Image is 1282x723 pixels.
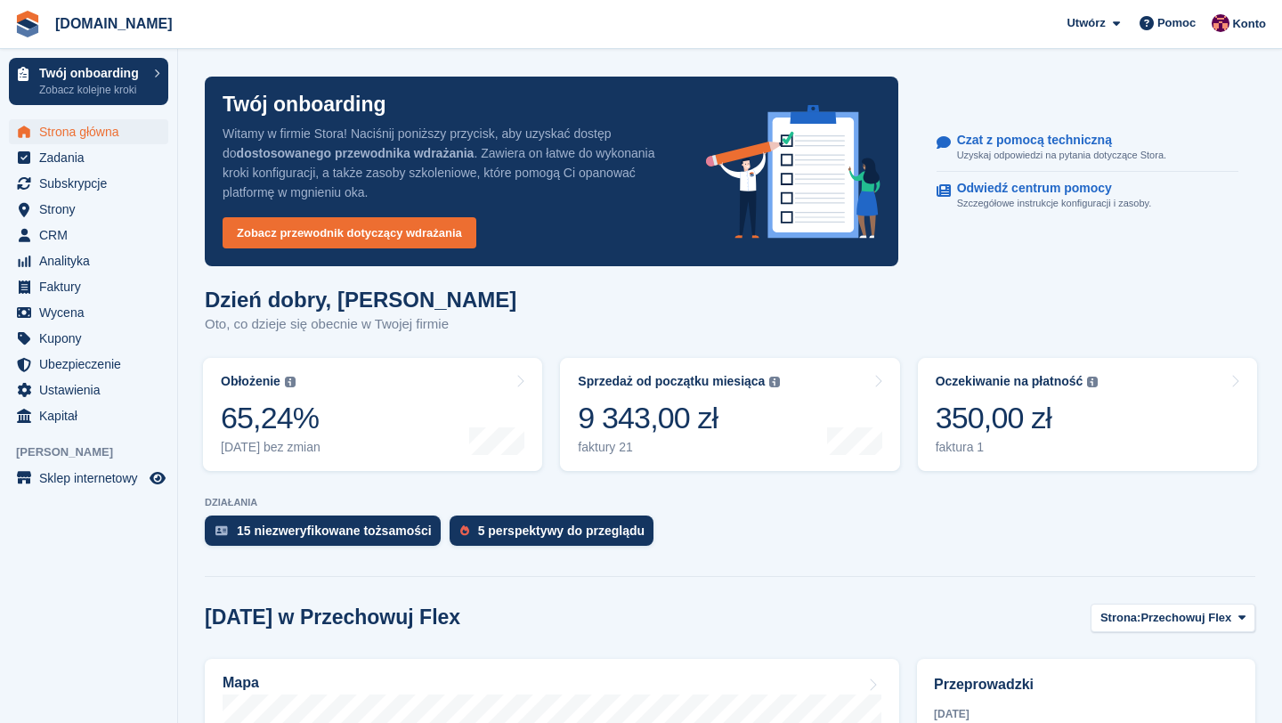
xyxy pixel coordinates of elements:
[560,358,899,471] a: Sprzedaż od początku miesiąca 9 343,00 zł faktury 21
[1087,377,1098,387] img: icon-info-grey-7440780725fd019a000dd9b08b2336e03edf1995a4989e88bcd33f0948082b44.svg
[237,146,475,160] strong: dostosowanego przewodnika wdrażania
[39,352,146,377] span: Ubezpieczenie
[578,374,765,389] div: Sprzedaż od początku miesiąca
[39,223,146,248] span: CRM
[39,82,145,98] p: Zobacz kolejne kroki
[937,172,1238,220] a: Odwiedź centrum pomocy Szczegółowe instrukcje konfiguracji i zasoby.
[9,58,168,105] a: Twój onboarding Zobacz kolejne kroki
[578,440,780,455] div: faktury 21
[39,67,145,79] p: Twój onboarding
[450,516,663,555] a: 5 perspektywy do przeglądu
[223,124,678,202] p: Witamy w firmie Stora! Naciśnij poniższy przycisk, aby uzyskać dostęp do . Zawiera on łatwe do wy...
[39,378,146,402] span: Ustawienia
[203,358,542,471] a: Obłożenie 65,24% [DATE] bez zmian
[957,133,1152,148] p: Czat z pomocą techniczną
[957,148,1166,163] p: Uzyskaj odpowiedzi na pytania dotyczące Stora.
[39,466,146,491] span: Sklep internetowy
[14,11,41,37] img: stora-icon-8386f47178a22dfd0bd8f6a31ec36ba5ce8667c1dd55bd0f319d3a0aa187defe.svg
[937,124,1238,173] a: Czat z pomocą techniczną Uzyskaj odpowiedzi na pytania dotyczące Stora.
[223,675,259,691] h2: Mapa
[934,706,1238,722] div: [DATE]
[1232,15,1266,33] span: Konto
[9,466,168,491] a: menu
[9,171,168,196] a: menu
[205,516,450,555] a: 15 niezweryfikowane tożsamości
[205,497,1255,508] p: DZIAŁANIA
[9,326,168,351] a: menu
[223,94,386,115] p: Twój onboarding
[39,171,146,196] span: Subskrypcje
[9,378,168,402] a: menu
[39,300,146,325] span: Wycena
[1157,14,1196,32] span: Pomoc
[460,525,469,536] img: prospect-51fa495bee0391a8d652442698ab0144808aea92771e9ea1ae160a38d050c398.svg
[9,274,168,299] a: menu
[221,400,320,436] div: 65,24%
[39,403,146,428] span: Kapitał
[769,377,780,387] img: icon-info-grey-7440780725fd019a000dd9b08b2336e03edf1995a4989e88bcd33f0948082b44.svg
[706,105,880,239] img: onboarding-info-6c161a55d2c0e0a8cae90662b2fe09162a5109e8cc188191df67fb4f79e88e88.svg
[237,524,432,538] div: 15 niezweryfikowane tożsamości
[1100,609,1141,627] span: Strona:
[221,440,320,455] div: [DATE] bez zmian
[478,524,645,538] div: 5 perspektywy do przeglądu
[1212,14,1229,32] img: Mateusz Kacwin
[936,440,1099,455] div: faktura 1
[934,674,1238,695] h2: Przeprowadzki
[957,196,1152,211] p: Szczegółowe instrukcje konfiguracji i zasoby.
[205,288,516,312] h1: Dzień dobry, [PERSON_NAME]
[205,314,516,335] p: Oto, co dzieje się obecnie w Twojej firmie
[39,274,146,299] span: Faktury
[16,443,177,461] span: [PERSON_NAME]
[936,374,1083,389] div: Oczekiwanie na płatność
[215,525,228,536] img: verify_identity-adf6edd0f0f0b5bbfe63781bf79b02c33cf7c696d77639b501bdc392416b5a36.svg
[147,467,168,489] a: Podgląd sklepu
[936,400,1099,436] div: 350,00 zł
[957,181,1138,196] p: Odwiedź centrum pomocy
[9,403,168,428] a: menu
[223,217,476,248] a: Zobacz przewodnik dotyczący wdrażania
[1140,609,1231,627] span: Przechowuj Flex
[9,352,168,377] a: menu
[39,119,146,144] span: Strona główna
[39,248,146,273] span: Analityka
[39,326,146,351] span: Kupony
[285,377,296,387] img: icon-info-grey-7440780725fd019a000dd9b08b2336e03edf1995a4989e88bcd33f0948082b44.svg
[9,119,168,144] a: menu
[1067,14,1105,32] span: Utwórz
[918,358,1257,471] a: Oczekiwanie na płatność 350,00 zł faktura 1
[9,300,168,325] a: menu
[205,605,460,630] h2: [DATE] w Przechowuj Flex
[1091,604,1255,633] button: Strona: Przechowuj Flex
[221,374,280,389] div: Obłożenie
[9,223,168,248] a: menu
[9,145,168,170] a: menu
[9,248,168,273] a: menu
[578,400,780,436] div: 9 343,00 zł
[9,197,168,222] a: menu
[48,9,180,38] a: [DOMAIN_NAME]
[39,197,146,222] span: Strony
[39,145,146,170] span: Zadania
